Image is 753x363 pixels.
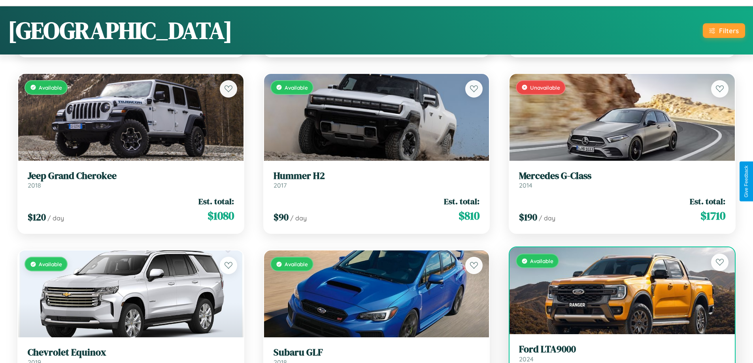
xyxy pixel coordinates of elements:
[28,170,234,182] h3: Jeep Grand Cherokee
[444,196,479,207] span: Est. total:
[285,261,308,267] span: Available
[274,170,480,190] a: Hummer H22017
[274,170,480,182] h3: Hummer H2
[530,258,553,264] span: Available
[519,170,725,182] h3: Mercedes G-Class
[530,84,560,91] span: Unavailable
[519,170,725,190] a: Mercedes G-Class2014
[198,196,234,207] span: Est. total:
[519,344,725,355] h3: Ford LTA9000
[519,355,534,363] span: 2024
[28,170,234,190] a: Jeep Grand Cherokee2018
[519,211,537,224] span: $ 190
[285,84,308,91] span: Available
[703,23,745,38] button: Filters
[519,344,725,363] a: Ford LTA90002024
[8,14,232,47] h1: [GEOGRAPHIC_DATA]
[274,211,289,224] span: $ 90
[28,181,41,189] span: 2018
[744,166,749,197] div: Give Feedback
[39,84,62,91] span: Available
[519,181,532,189] span: 2014
[459,208,479,224] span: $ 810
[719,26,739,35] div: Filters
[28,211,46,224] span: $ 120
[690,196,725,207] span: Est. total:
[39,261,62,267] span: Available
[290,214,307,222] span: / day
[208,208,234,224] span: $ 1080
[47,214,64,222] span: / day
[539,214,555,222] span: / day
[700,208,725,224] span: $ 1710
[274,181,287,189] span: 2017
[274,347,480,358] h3: Subaru GLF
[28,347,234,358] h3: Chevrolet Equinox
